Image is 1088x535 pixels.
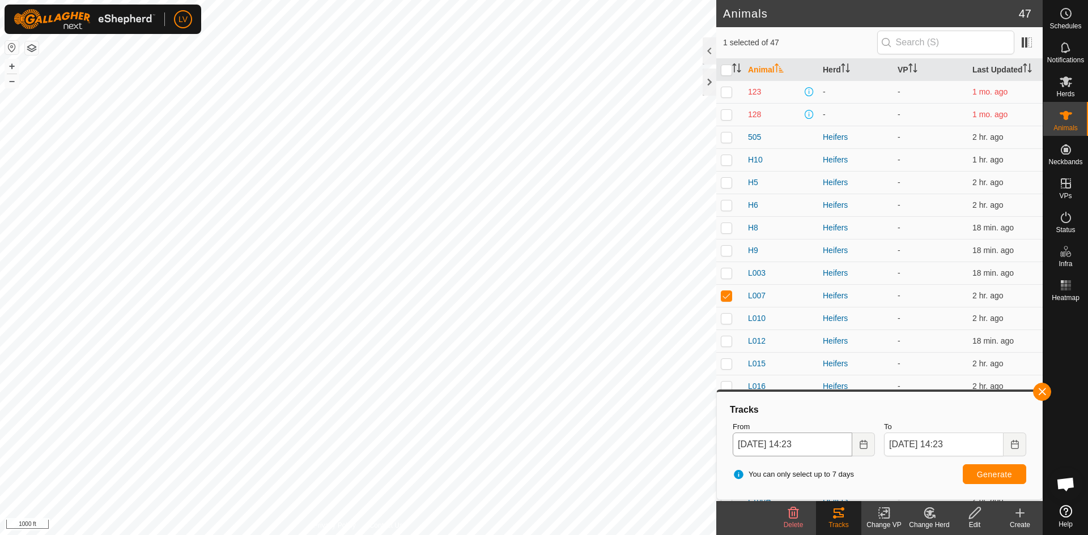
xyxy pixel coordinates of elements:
p-sorticon: Activate to sort [1023,65,1032,74]
span: You can only select up to 7 days [733,469,854,480]
div: Tracks [728,403,1031,417]
span: L010 [748,313,766,324]
span: 505 [748,131,761,143]
span: Delete [784,521,804,529]
div: Heifers [823,245,889,256]
app-display-virtual-paddock-transition: - [898,382,900,391]
span: Sep 26, 2025, 2:06 PM [972,246,1014,255]
span: Sep 26, 2025, 2:06 PM [972,336,1014,345]
input: Search (S) [877,31,1014,54]
app-display-virtual-paddock-transition: - [898,87,900,96]
div: - [823,109,889,121]
p-sorticon: Activate to sort [841,65,850,74]
div: Heifers [823,380,889,392]
div: Change VP [861,520,907,530]
button: + [5,59,19,73]
span: Neckbands [1048,159,1082,165]
app-display-virtual-paddock-transition: - [898,223,900,232]
span: L007 [748,290,766,302]
div: Open chat [1049,467,1083,501]
div: Heifers [823,267,889,279]
app-display-virtual-paddock-transition: - [898,155,900,164]
span: Status [1056,226,1075,233]
span: Sep 26, 2025, 12:06 PM [972,132,1004,142]
label: To [884,421,1026,433]
span: Heatmap [1052,294,1079,301]
span: Schedules [1049,23,1081,29]
span: Notifications [1047,57,1084,63]
app-display-virtual-paddock-transition: - [898,110,900,119]
th: VP [893,59,968,81]
app-display-virtual-paddock-transition: - [898,200,900,209]
span: Herds [1056,91,1074,97]
span: Sep 26, 2025, 12:36 PM [972,155,1004,164]
span: H6 [748,199,758,211]
div: Heifers [823,313,889,324]
app-display-virtual-paddock-transition: - [898,336,900,345]
button: Choose Date [1004,433,1026,456]
div: Heifers [823,222,889,234]
app-display-virtual-paddock-transition: - [898,268,900,277]
app-display-virtual-paddock-transition: - [898,314,900,323]
div: Tracks [816,520,861,530]
div: Edit [952,520,997,530]
th: Animal [743,59,818,81]
button: Reset Map [5,41,19,54]
div: Heifers [823,335,889,347]
span: H9 [748,245,758,256]
button: Map Layers [25,41,39,55]
app-display-virtual-paddock-transition: - [898,132,900,142]
th: Last Updated [968,59,1043,81]
div: Heifers [823,358,889,370]
div: Heifers [823,154,889,166]
div: Heifers [823,290,889,302]
span: Sep 26, 2025, 2:06 PM [972,268,1014,277]
span: H8 [748,222,758,234]
p-sorticon: Activate to sort [732,65,741,74]
button: Choose Date [852,433,875,456]
span: Sep 26, 2025, 12:06 PM [972,291,1004,300]
div: Create [997,520,1043,530]
h2: Animals [723,7,1019,20]
span: Aug 18, 2025, 10:06 AM [972,87,1008,96]
span: Sep 26, 2025, 12:06 PM [972,359,1004,368]
a: Help [1043,500,1088,532]
div: Heifers [823,131,889,143]
span: Sep 26, 2025, 12:06 PM [972,314,1004,323]
span: H5 [748,177,758,189]
app-display-virtual-paddock-transition: - [898,359,900,368]
span: L015 [748,358,766,370]
span: 123 [748,86,761,98]
span: Sep 26, 2025, 12:06 PM [972,382,1004,391]
button: Generate [963,464,1026,484]
app-display-virtual-paddock-transition: - [898,246,900,255]
span: Sep 26, 2025, 11:36 AM [972,200,1004,209]
p-sorticon: Activate to sort [908,65,917,74]
button: – [5,74,19,88]
span: Aug 18, 2025, 10:06 AM [972,110,1008,119]
div: - [823,86,889,98]
span: L012 [748,335,766,347]
span: Sep 26, 2025, 2:06 PM [972,223,1014,232]
span: LV [178,14,188,25]
span: L003 [748,267,766,279]
a: Privacy Policy [313,520,356,530]
span: 1 selected of 47 [723,37,877,49]
span: 47 [1019,5,1031,22]
span: Infra [1059,260,1072,267]
span: 128 [748,109,761,121]
span: Animals [1053,125,1078,131]
span: Sep 26, 2025, 11:36 AM [972,178,1004,187]
div: Heifers [823,199,889,211]
span: L016 [748,380,766,392]
app-display-virtual-paddock-transition: - [898,178,900,187]
span: VPs [1059,192,1072,199]
span: H10 [748,154,763,166]
p-sorticon: Activate to sort [775,65,784,74]
app-display-virtual-paddock-transition: - [898,291,900,300]
div: Heifers [823,177,889,189]
div: Change Herd [907,520,952,530]
span: Help [1059,521,1073,528]
th: Herd [818,59,893,81]
span: Generate [977,470,1012,479]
